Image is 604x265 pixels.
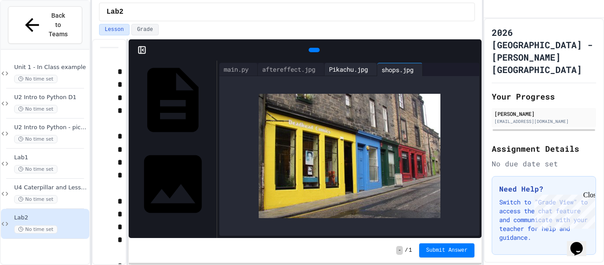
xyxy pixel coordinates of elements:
[48,11,69,39] span: Back to Teams
[499,198,589,242] p: Switch to "Grade View" to access the chat feature and communicate with your teacher for help and ...
[14,94,88,101] span: U2 Intro to Python D1
[377,63,423,76] div: shops.jpg
[567,230,595,256] iframe: chat widget
[14,75,57,83] span: No time set
[4,4,61,56] div: Chat with us now!Close
[14,135,57,143] span: No time set
[426,247,468,254] span: Submit Answer
[325,63,377,76] div: Pikachu.jpg
[409,247,412,254] span: 1
[131,24,159,35] button: Grade
[492,142,596,155] h2: Assignment Details
[259,94,440,218] img: 9k=
[419,243,475,257] button: Submit Answer
[258,63,325,76] div: aftereffect.jpg
[14,225,57,234] span: No time set
[492,158,596,169] div: No due date set
[14,214,88,222] span: Lab2
[14,184,88,192] span: U4 Caterpillar and Lesson
[396,246,403,255] span: -
[325,65,372,74] div: Pikachu.jpg
[494,118,593,125] div: [EMAIL_ADDRESS][DOMAIN_NAME]
[499,184,589,194] h3: Need Help?
[14,195,57,204] span: No time set
[405,247,408,254] span: /
[492,26,596,76] h1: 2026 [GEOGRAPHIC_DATA] - [PERSON_NAME][GEOGRAPHIC_DATA]
[531,191,595,229] iframe: chat widget
[494,110,593,118] div: [PERSON_NAME]
[219,65,253,74] div: main.py
[14,154,88,161] span: Lab1
[99,24,130,35] button: Lesson
[14,64,88,71] span: Unit 1 - In Class example
[107,7,123,17] span: Lab2
[14,105,57,113] span: No time set
[8,6,82,44] button: Back to Teams
[219,63,258,76] div: main.py
[14,124,88,131] span: U2 Intro to Python - pictures
[258,65,320,74] div: aftereffect.jpg
[377,65,418,74] div: shops.jpg
[14,165,57,173] span: No time set
[492,90,596,103] h2: Your Progress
